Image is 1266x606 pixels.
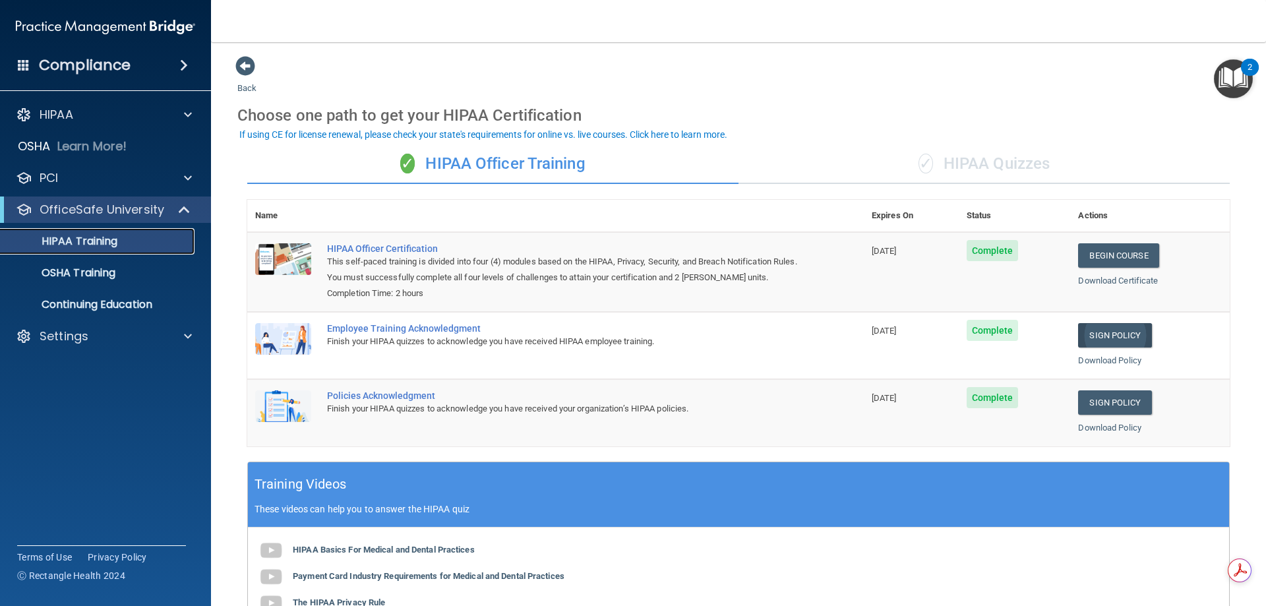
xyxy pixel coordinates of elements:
a: Download Policy [1078,423,1141,433]
a: Sign Policy [1078,390,1151,415]
p: PCI [40,170,58,186]
p: Learn More! [57,138,127,154]
th: Expires On [864,200,959,232]
span: Complete [967,240,1019,261]
div: Policies Acknowledgment [327,390,798,401]
p: OfficeSafe University [40,202,164,218]
div: Employee Training Acknowledgment [327,323,798,334]
a: Sign Policy [1078,323,1151,348]
a: Settings [16,328,192,344]
p: Settings [40,328,88,344]
button: If using CE for license renewal, please check your state's requirements for online vs. live cours... [237,128,729,141]
img: gray_youtube_icon.38fcd6cc.png [258,537,284,564]
span: Complete [967,387,1019,408]
span: [DATE] [872,326,897,336]
a: Privacy Policy [88,551,147,564]
div: HIPAA Quizzes [738,144,1230,184]
th: Name [247,200,319,232]
a: PCI [16,170,192,186]
h4: Compliance [39,56,131,75]
p: Continuing Education [9,298,189,311]
p: These videos can help you to answer the HIPAA quiz [255,504,1222,514]
p: HIPAA [40,107,73,123]
a: Back [237,67,256,93]
p: HIPAA Training [9,235,117,248]
th: Actions [1070,200,1230,232]
div: HIPAA Officer Training [247,144,738,184]
a: Download Policy [1078,355,1141,365]
a: HIPAA Officer Certification [327,243,798,254]
div: Completion Time: 2 hours [327,286,798,301]
span: ✓ [919,154,933,173]
a: OfficeSafe University [16,202,191,218]
div: If using CE for license renewal, please check your state's requirements for online vs. live cours... [239,130,727,139]
a: Begin Course [1078,243,1159,268]
a: Download Certificate [1078,276,1158,286]
div: This self-paced training is divided into four (4) modules based on the HIPAA, Privacy, Security, ... [327,254,798,286]
span: Complete [967,320,1019,341]
div: 2 [1248,67,1252,84]
button: Open Resource Center, 2 new notifications [1214,59,1253,98]
h5: Training Videos [255,473,347,496]
div: Finish your HIPAA quizzes to acknowledge you have received HIPAA employee training. [327,334,798,349]
span: ✓ [400,154,415,173]
th: Status [959,200,1071,232]
img: PMB logo [16,14,195,40]
div: Finish your HIPAA quizzes to acknowledge you have received your organization’s HIPAA policies. [327,401,798,417]
b: HIPAA Basics For Medical and Dental Practices [293,545,475,555]
b: Payment Card Industry Requirements for Medical and Dental Practices [293,571,564,581]
a: Terms of Use [17,551,72,564]
img: gray_youtube_icon.38fcd6cc.png [258,564,284,590]
span: [DATE] [872,246,897,256]
a: HIPAA [16,107,192,123]
span: Ⓒ Rectangle Health 2024 [17,569,125,582]
p: OSHA [18,138,51,154]
div: Choose one path to get your HIPAA Certification [237,96,1240,135]
p: OSHA Training [9,266,115,280]
span: [DATE] [872,393,897,403]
